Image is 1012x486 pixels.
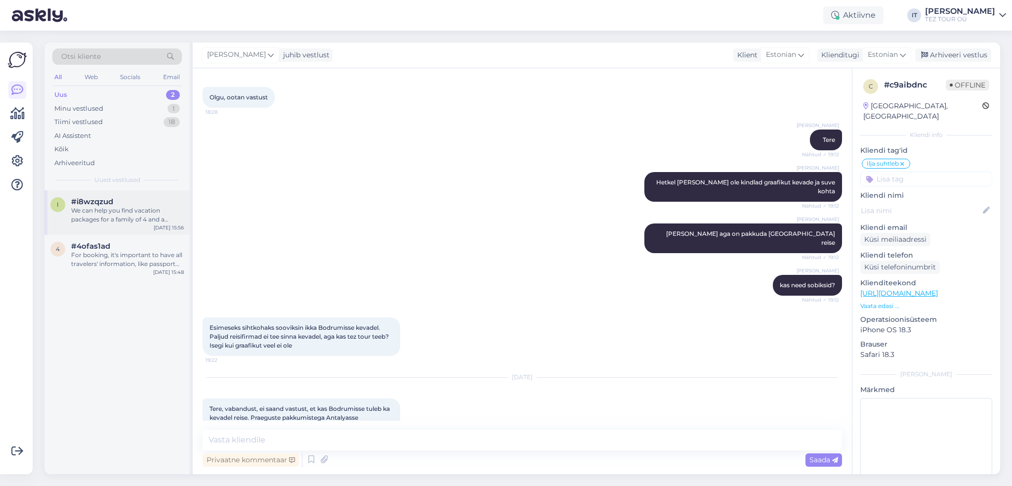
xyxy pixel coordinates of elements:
span: Otsi kliente [61,51,101,62]
input: Lisa nimi [861,205,981,216]
span: Tere [823,136,835,143]
span: [PERSON_NAME] [797,216,839,223]
span: Hetkel [PERSON_NAME] ole kindlad graafikut kevade ja suve kohta [656,178,837,195]
img: Askly Logo [8,50,27,69]
span: [PERSON_NAME] aga on pakkuda [GEOGRAPHIC_DATA] reise [666,230,837,246]
input: Lisa tag [860,172,992,186]
div: 18 [164,117,180,127]
div: AI Assistent [54,131,91,141]
span: 18:28 [206,108,243,116]
span: Nähtud ✓ 19:12 [802,151,839,158]
div: Kõik [54,144,69,154]
span: Ilja suhtleb [867,161,899,167]
div: [DATE] 15:48 [153,268,184,276]
div: Privaatne kommentaar [203,453,299,467]
span: [PERSON_NAME] [797,164,839,172]
div: Web [83,71,100,84]
span: Esimeseks sihtkohaks sooviksin ikka Bodrumisse kevadel. Paljud reisifirmad ei tee sinna kevadel, ... [210,324,390,349]
span: Nähtud ✓ 19:12 [802,254,839,261]
p: Klienditeekond [860,278,992,288]
p: Brauser [860,339,992,350]
p: Kliendi email [860,222,992,233]
div: 1 [168,104,180,114]
span: Estonian [868,49,898,60]
span: 19:22 [206,356,243,364]
div: Kliendi info [860,131,992,139]
div: [PERSON_NAME] [860,370,992,379]
span: Nähtud ✓ 19:12 [802,202,839,210]
div: Socials [118,71,142,84]
div: [GEOGRAPHIC_DATA], [GEOGRAPHIC_DATA] [863,101,982,122]
span: #4ofas1ad [71,242,110,251]
div: Arhiveeritud [54,158,95,168]
div: Aktiivne [823,6,884,24]
div: Küsi meiliaadressi [860,233,930,246]
a: [URL][DOMAIN_NAME] [860,289,938,298]
span: Saada [809,455,838,464]
span: Olgu, ootan vastust [210,93,268,101]
p: Märkmed [860,385,992,395]
span: c [869,83,873,90]
p: Operatsioonisüsteem [860,314,992,325]
span: Uued vestlused [94,176,140,184]
p: Kliendi telefon [860,250,992,261]
p: iPhone OS 18.3 [860,325,992,335]
span: Tere, vabandust, ei saand vastust, et kas Bodrumisse tuleb ka kevadel reise. Praeguste pakkumiste... [210,405,391,430]
p: Kliendi nimi [860,190,992,201]
span: Offline [946,80,989,90]
div: All [52,71,64,84]
div: Klient [733,50,758,60]
div: [PERSON_NAME] [925,7,995,15]
span: [PERSON_NAME] [207,49,266,60]
div: TEZ TOUR OÜ [925,15,995,23]
div: Uus [54,90,67,100]
div: # c9aibdnc [884,79,946,91]
div: Arhiveeri vestlus [915,48,991,62]
div: We can help you find vacation packages for a family of 4 and a family of 5. When booking, it's im... [71,206,184,224]
div: [DATE] 15:56 [154,224,184,231]
a: [PERSON_NAME]TEZ TOUR OÜ [925,7,1006,23]
div: For booking, it's important to have all travelers' information, like passport details, ready. If ... [71,251,184,268]
div: Email [161,71,182,84]
div: juhib vestlust [279,50,330,60]
div: Klienditugi [817,50,859,60]
span: i [57,201,59,208]
div: IT [907,8,921,22]
p: Kliendi tag'id [860,145,992,156]
span: [PERSON_NAME] [797,122,839,129]
div: Tiimi vestlused [54,117,103,127]
span: 4 [56,245,60,253]
span: #i8wzqzud [71,197,113,206]
span: [PERSON_NAME] [797,267,839,274]
div: Küsi telefoninumbrit [860,261,940,274]
p: Vaata edasi ... [860,302,992,310]
div: Minu vestlused [54,104,103,114]
span: kas need sobiksid? [780,281,835,289]
span: Nähtud ✓ 19:12 [802,296,839,304]
div: 2 [166,90,180,100]
div: [DATE] [203,373,842,382]
p: Safari 18.3 [860,350,992,360]
span: Estonian [766,49,796,60]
